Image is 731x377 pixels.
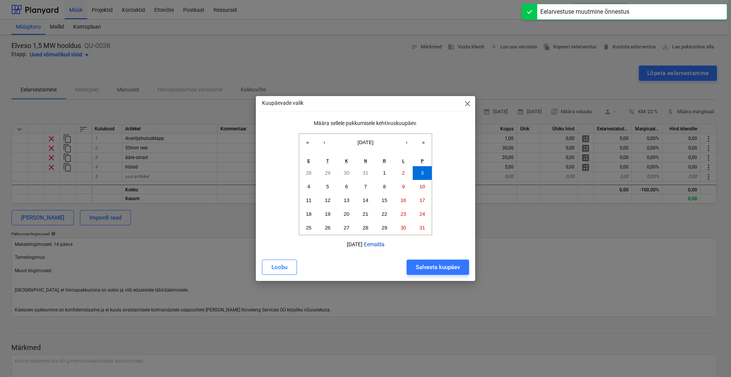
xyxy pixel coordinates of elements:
abbr: 29. august 2025 [381,225,387,231]
button: 15. august 2025 [375,194,394,207]
abbr: 28. juuli 2025 [306,170,311,176]
abbr: 9. august 2025 [402,184,405,189]
abbr: 20. august 2025 [344,211,350,217]
abbr: 24. august 2025 [420,211,425,217]
button: 17. august 2025 [413,194,432,207]
abbr: 22. august 2025 [381,211,387,217]
abbr: 2. august 2025 [402,170,405,176]
div: [DATE] [347,241,385,247]
abbr: 28. august 2025 [363,225,369,231]
button: Salvesta kuupäev [407,260,469,275]
abbr: 14. august 2025 [363,197,369,203]
button: 29. august 2025 [375,221,394,235]
button: 31. august 2025 [413,221,432,235]
button: 5. august 2025 [318,180,337,194]
abbr: 15. august 2025 [381,197,387,203]
abbr: 8. august 2025 [383,184,386,189]
button: 16. august 2025 [394,194,413,207]
abbr: teisipäev [326,159,329,163]
button: 27. august 2025 [337,221,356,235]
abbr: 23. august 2025 [401,211,406,217]
abbr: 4. august 2025 [307,184,310,189]
abbr: 7. august 2025 [364,184,367,189]
button: 13. august 2025 [337,194,356,207]
p: Kuupäevade valik [262,99,303,107]
span: [DATE] [358,140,373,145]
abbr: 5. august 2025 [326,184,329,189]
button: 10. august 2025 [413,180,432,194]
abbr: pühapäev [421,159,424,163]
button: › [398,134,415,151]
p: Määra sellele pakkumisele kehtivuskuupäev. [314,119,417,127]
abbr: 19. august 2025 [325,211,330,217]
abbr: 11. august 2025 [306,197,311,203]
abbr: 21. august 2025 [363,211,369,217]
button: ‹ [316,134,333,151]
button: 9. august 2025 [394,180,413,194]
button: 6. august 2025 [337,180,356,194]
div: Eelarvestuse muutmine õnnestus [540,7,629,16]
button: 18. august 2025 [299,207,318,221]
button: 30. august 2025 [394,221,413,235]
button: [DATE] [333,134,398,151]
div: Loobu [271,262,287,272]
button: 26. august 2025 [318,221,337,235]
button: 14. august 2025 [356,194,375,207]
abbr: 30. juuli 2025 [344,170,350,176]
button: 29. juuli 2025 [318,166,337,180]
abbr: esmaspäev [307,159,310,163]
button: 28. august 2025 [356,221,375,235]
abbr: 31. juuli 2025 [363,170,369,176]
button: 21. august 2025 [356,207,375,221]
abbr: 17. august 2025 [420,197,425,203]
button: 24. august 2025 [413,207,432,221]
div: Salvesta kuupäev [416,262,460,272]
button: 23. august 2025 [394,207,413,221]
button: 11. august 2025 [299,194,318,207]
button: Eemalda [364,241,385,247]
abbr: reede [383,159,386,163]
abbr: laupäev [402,159,404,163]
button: 3. august 2025 [413,166,432,180]
abbr: 29. juuli 2025 [325,170,330,176]
span: close [463,99,472,108]
abbr: 26. august 2025 [325,225,330,231]
button: 25. august 2025 [299,221,318,235]
button: 2. august 2025 [394,166,413,180]
abbr: 27. august 2025 [344,225,350,231]
button: 12. august 2025 [318,194,337,207]
button: 19. august 2025 [318,207,337,221]
button: » [415,134,432,151]
button: 8. august 2025 [375,180,394,194]
button: 4. august 2025 [299,180,318,194]
abbr: 18. august 2025 [306,211,311,217]
button: 20. august 2025 [337,207,356,221]
abbr: 10. august 2025 [420,184,425,189]
button: Loobu [262,260,297,275]
abbr: 12. august 2025 [325,197,330,203]
abbr: 13. august 2025 [344,197,350,203]
abbr: kolmapäev [345,159,348,163]
button: 30. juuli 2025 [337,166,356,180]
abbr: 3. august 2025 [421,170,423,176]
abbr: 25. august 2025 [306,225,311,231]
abbr: 30. august 2025 [401,225,406,231]
button: 28. juuli 2025 [299,166,318,180]
abbr: 6. august 2025 [345,184,348,189]
button: 22. august 2025 [375,207,394,221]
button: « [299,134,316,151]
button: 7. august 2025 [356,180,375,194]
abbr: 31. august 2025 [420,225,425,231]
abbr: 1. august 2025 [383,170,386,176]
abbr: neljapäev [364,159,367,163]
button: 31. juuli 2025 [356,166,375,180]
button: 1. august 2025 [375,166,394,180]
abbr: 16. august 2025 [401,197,406,203]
